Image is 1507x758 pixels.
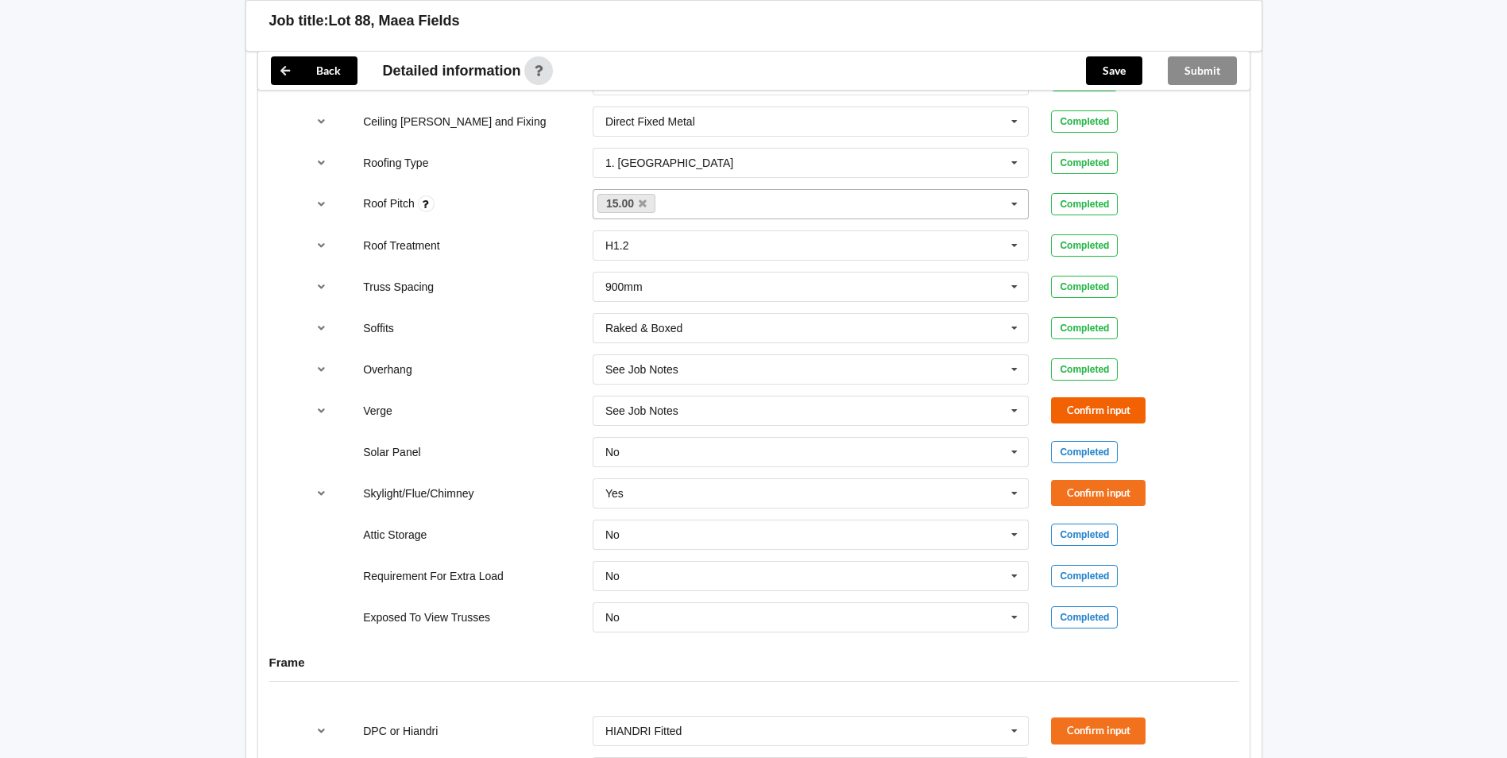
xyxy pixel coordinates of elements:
button: Back [271,56,357,85]
div: Completed [1051,358,1118,381]
div: Completed [1051,441,1118,463]
div: See Job Notes [605,364,678,375]
div: Raked & Boxed [605,323,682,334]
div: HIANDRI Fitted [605,725,682,737]
button: Save [1086,56,1142,85]
label: Roofing Type [363,157,428,169]
div: See Job Notes [605,405,678,416]
label: Roof Treatment [363,239,440,252]
a: 15.00 [597,194,656,213]
div: No [605,570,620,582]
div: Completed [1051,110,1118,133]
label: Exposed To View Trusses [363,611,490,624]
div: Completed [1051,524,1118,546]
button: reference-toggle [306,479,337,508]
div: Completed [1051,317,1118,339]
div: No [605,612,620,623]
label: Skylight/Flue/Chimney [363,487,473,500]
label: Requirement For Extra Load [363,570,504,582]
h3: Lot 88, Maea Fields [329,12,460,30]
label: Verge [363,404,392,417]
label: Roof Pitch [363,197,417,210]
div: No [605,447,620,458]
label: Ceiling [PERSON_NAME] and Fixing [363,115,546,128]
button: reference-toggle [306,717,337,745]
label: Solar Panel [363,446,420,458]
button: reference-toggle [306,355,337,384]
button: Confirm input [1051,717,1146,744]
button: reference-toggle [306,190,337,219]
label: Truss Spacing [363,280,434,293]
div: Completed [1051,152,1118,174]
div: Direct Fixed Metal [605,116,695,127]
button: reference-toggle [306,107,337,136]
label: DPC or Hiandri [363,725,438,737]
button: Confirm input [1051,397,1146,423]
label: Attic Storage [363,528,427,541]
div: Completed [1051,193,1118,215]
div: 900mm [605,281,643,292]
label: Overhang [363,363,412,376]
button: Confirm input [1051,480,1146,506]
div: Yes [605,488,624,499]
div: Completed [1051,234,1118,257]
div: H1.2 [605,240,629,251]
div: Completed [1051,565,1118,587]
label: Soffits [363,322,394,335]
div: Completed [1051,276,1118,298]
span: Detailed information [383,64,521,78]
h4: Frame [269,655,1238,670]
div: Completed [1051,606,1118,628]
div: No [605,529,620,540]
button: reference-toggle [306,273,337,301]
button: reference-toggle [306,231,337,260]
button: reference-toggle [306,396,337,425]
div: 1. [GEOGRAPHIC_DATA] [605,157,733,168]
button: reference-toggle [306,314,337,342]
button: reference-toggle [306,149,337,177]
h3: Job title: [269,12,329,30]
